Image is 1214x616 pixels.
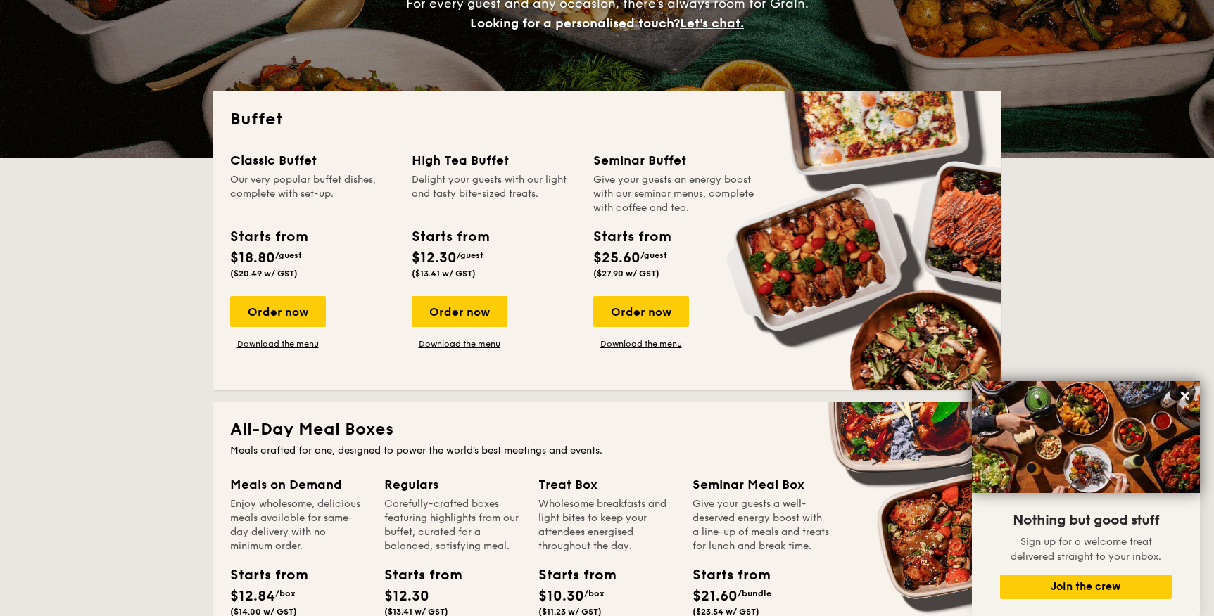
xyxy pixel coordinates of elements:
[412,269,476,278] span: ($13.41 w/ GST)
[412,338,507,349] a: Download the menu
[693,497,830,553] div: Give your guests a well-deserved energy boost with a line-up of meals and treats for lunch and br...
[457,250,483,260] span: /guest
[384,475,521,494] div: Regulars
[384,497,521,553] div: Carefully-crafted boxes featuring highlights from our buffet, curated for a balanced, satisfying ...
[230,588,275,605] span: $12.84
[230,418,985,441] h2: All-Day Meal Boxes
[738,589,771,598] span: /bundle
[412,296,507,327] div: Order now
[384,565,448,586] div: Starts from
[230,150,395,170] div: Classic Buffet
[412,150,576,170] div: High Tea Buffet
[412,226,488,248] div: Starts from
[593,296,689,327] div: Order now
[230,108,985,131] h2: Buffet
[538,588,584,605] span: $10.30
[230,296,326,327] div: Order now
[275,589,296,598] span: /box
[1011,536,1161,563] span: Sign up for a welcome treat delivered straight to your inbox.
[470,15,680,31] span: Looking for a personalised touch?
[538,497,676,553] div: Wholesome breakfasts and light bites to keep your attendees energised throughout the day.
[384,588,429,605] span: $12.30
[1174,385,1196,407] button: Close
[593,269,659,278] span: ($27.90 w/ GST)
[972,381,1200,493] img: DSC07876-Edit02-Large.jpeg
[412,173,576,215] div: Delight your guests with our light and tasty bite-sized treats.
[230,475,367,494] div: Meals on Demand
[230,565,293,586] div: Starts from
[230,338,326,349] a: Download the menu
[1013,512,1159,529] span: Nothing but good stuff
[680,15,744,31] span: Let's chat.
[230,250,275,267] span: $18.80
[230,269,298,278] span: ($20.49 w/ GST)
[693,588,738,605] span: $21.60
[693,565,756,586] div: Starts from
[693,475,830,494] div: Seminar Meal Box
[230,444,985,458] div: Meals crafted for one, designed to power the world's best meetings and events.
[412,250,457,267] span: $12.30
[230,226,307,248] div: Starts from
[593,173,758,215] div: Give your guests an energy boost with our seminar menus, complete with coffee and tea.
[1000,575,1172,599] button: Join the crew
[275,250,302,260] span: /guest
[538,565,602,586] div: Starts from
[593,226,670,248] div: Starts from
[230,497,367,553] div: Enjoy wholesome, delicious meals available for same-day delivery with no minimum order.
[640,250,667,260] span: /guest
[593,150,758,170] div: Seminar Buffet
[230,173,395,215] div: Our very popular buffet dishes, complete with set-up.
[584,589,605,598] span: /box
[593,250,640,267] span: $25.60
[593,338,689,349] a: Download the menu
[538,475,676,494] div: Treat Box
